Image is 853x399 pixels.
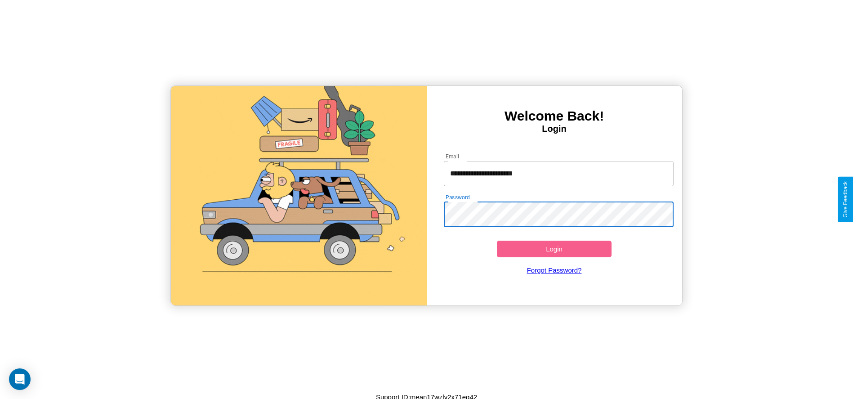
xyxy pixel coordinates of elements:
img: gif [171,86,426,305]
div: Open Intercom Messenger [9,368,31,390]
a: Forgot Password? [439,257,669,283]
div: Give Feedback [842,181,849,218]
button: Login [497,241,612,257]
h4: Login [427,124,682,134]
h3: Welcome Back! [427,108,682,124]
label: Password [446,193,469,201]
label: Email [446,152,460,160]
